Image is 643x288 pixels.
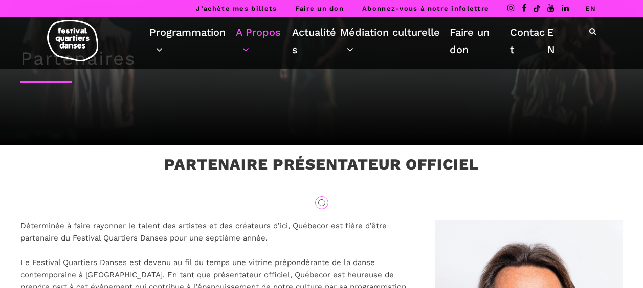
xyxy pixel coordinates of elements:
[164,155,479,181] h3: Partenaire Présentateur Officiel
[362,5,489,12] a: Abonnez-vous à notre infolettre
[149,23,236,58] a: Programmation
[510,23,547,58] a: Contact
[340,23,450,58] a: Médiation culturelle
[450,23,510,58] a: Faire un don
[295,5,344,12] a: Faire un don
[47,20,98,61] img: logo-fqd-med
[585,5,596,12] a: EN
[196,5,277,12] a: J’achète mes billets
[547,23,561,58] a: EN
[236,23,292,58] a: A Propos
[292,23,340,58] a: Actualités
